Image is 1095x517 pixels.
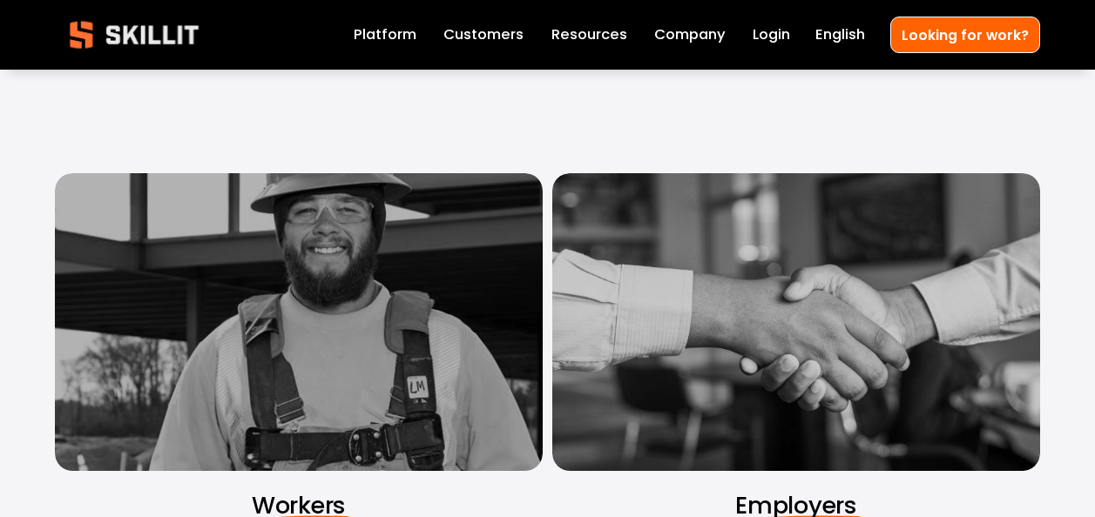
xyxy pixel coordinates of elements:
[551,23,627,47] a: folder dropdown
[654,23,726,47] a: Company
[443,23,524,47] a: Customers
[354,23,416,47] a: Platform
[753,23,790,47] a: Login
[815,23,865,47] div: language picker
[551,24,627,46] span: Resources
[890,17,1040,52] a: Looking for work?
[815,24,865,46] span: English
[55,9,213,61] img: Skillit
